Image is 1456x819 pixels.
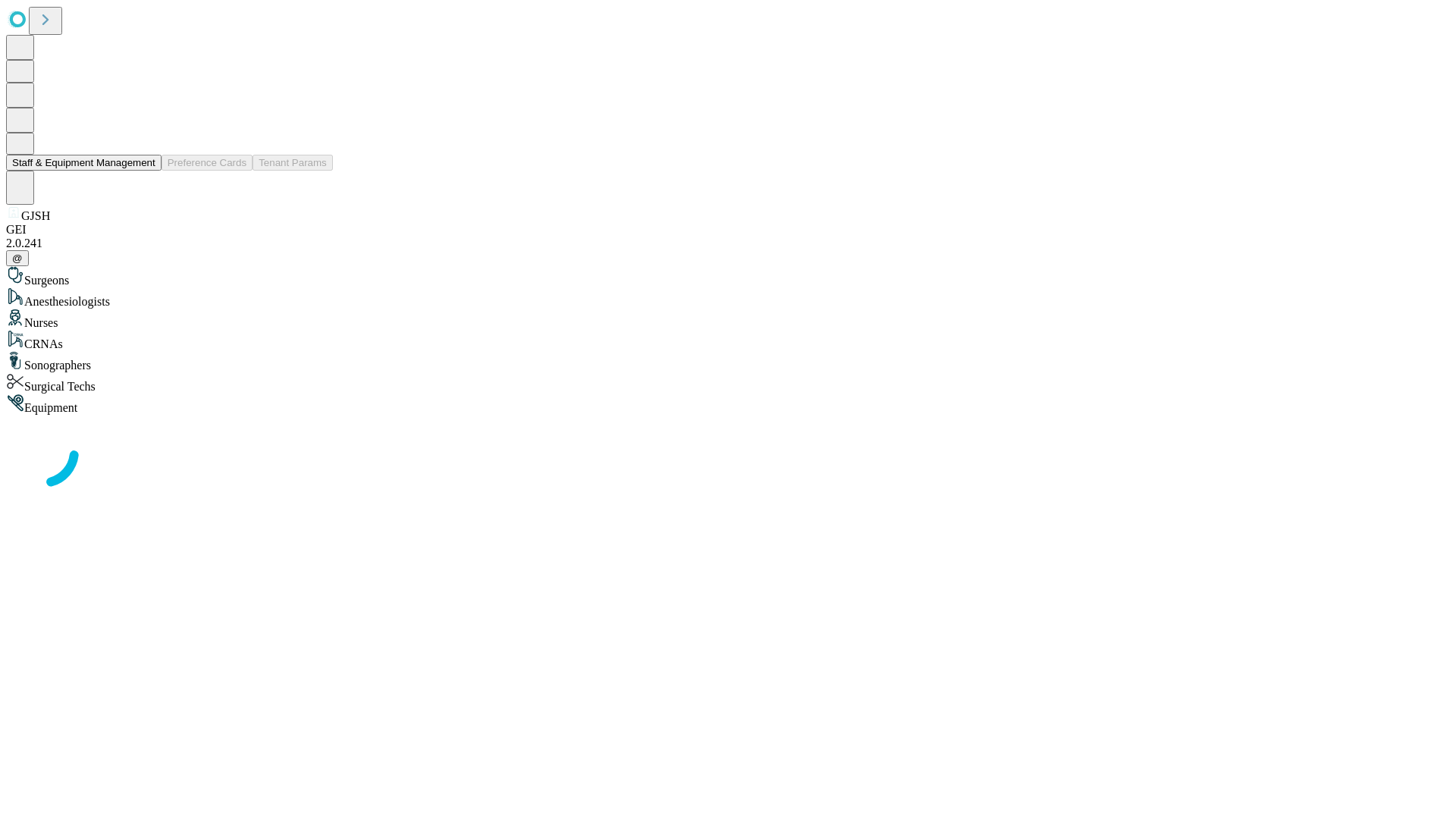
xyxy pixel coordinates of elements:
[6,223,1450,237] div: GEI
[21,209,50,222] span: GJSH
[6,330,1450,351] div: CRNAs
[6,394,1450,415] div: Equipment
[6,237,1450,250] div: 2.0.241
[12,253,23,264] span: @
[6,309,1450,330] div: Nurses
[253,155,333,171] button: Tenant Params
[6,287,1450,309] div: Anesthesiologists
[6,372,1450,394] div: Surgical Techs
[6,155,162,171] button: Staff & Equipment Management
[162,155,253,171] button: Preference Cards
[6,250,29,266] button: @
[6,351,1450,372] div: Sonographers
[6,266,1450,287] div: Surgeons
